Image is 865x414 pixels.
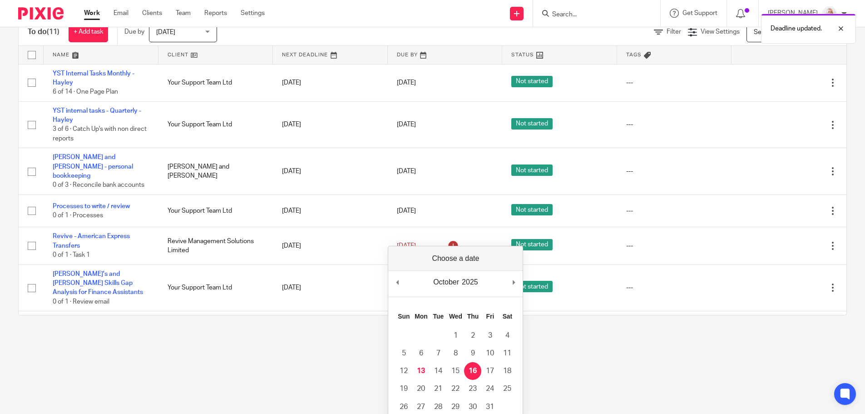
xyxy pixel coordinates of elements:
[158,311,273,349] td: Revive Management Solutions Limited
[124,27,144,36] p: Due by
[412,344,430,362] button: 6
[273,264,388,311] td: [DATE]
[626,78,723,87] div: ---
[511,76,553,87] span: Not started
[204,9,227,18] a: Reports
[822,6,837,21] img: Low%20Res%20-%20Your%20Support%20Team%20-5.jpg
[273,64,388,101] td: [DATE]
[626,241,723,250] div: ---
[273,101,388,148] td: [DATE]
[158,264,273,311] td: Your Support Team Ltd
[464,380,481,398] button: 23
[447,362,464,380] button: 15
[397,122,416,128] span: [DATE]
[273,195,388,227] td: [DATE]
[511,165,553,176] span: Not started
[397,168,416,175] span: [DATE]
[397,80,416,86] span: [DATE]
[460,275,479,289] div: 2025
[481,380,499,398] button: 24
[47,28,59,35] span: (11)
[395,362,412,380] button: 12
[464,362,481,380] button: 16
[53,108,141,123] a: YST internal tasks - Quarterly - Hayley
[397,208,416,214] span: [DATE]
[393,275,402,289] button: Previous Month
[511,118,553,130] span: Not started
[433,313,444,320] abbr: Tuesday
[53,252,90,258] span: 0 of 1 · Task 1
[626,206,723,215] div: ---
[626,52,642,57] span: Tags
[511,281,553,292] span: Not started
[241,9,265,18] a: Settings
[273,227,388,264] td: [DATE]
[176,9,191,18] a: Team
[114,9,129,18] a: Email
[464,344,481,362] button: 9
[503,313,513,320] abbr: Saturday
[53,299,109,305] span: 0 of 1 · Review email
[398,313,410,320] abbr: Sunday
[499,362,516,380] button: 18
[509,275,518,289] button: Next Month
[18,7,64,20] img: Pixie
[84,9,100,18] a: Work
[395,380,412,398] button: 19
[53,271,143,296] a: [PERSON_NAME]'s and [PERSON_NAME] Skills Gap Analysis for Finance Assistants
[447,327,464,344] button: 1
[69,22,108,42] a: + Add task
[53,212,103,219] span: 0 of 1 · Processes
[511,239,553,250] span: Not started
[626,283,723,292] div: ---
[771,24,822,33] p: Deadline updated.
[499,327,516,344] button: 4
[432,275,460,289] div: October
[415,313,427,320] abbr: Monday
[273,148,388,195] td: [DATE]
[626,167,723,176] div: ---
[447,380,464,398] button: 22
[158,195,273,227] td: Your Support Team Ltd
[28,27,59,37] h1: To do
[53,154,133,179] a: [PERSON_NAME] and [PERSON_NAME] - personal bookkeeping
[447,344,464,362] button: 8
[53,182,144,189] span: 0 of 3 · Reconcile bank accounts
[53,89,118,95] span: 6 of 14 · One Page Plan
[142,9,162,18] a: Clients
[430,380,447,398] button: 21
[481,362,499,380] button: 17
[158,64,273,101] td: Your Support Team Ltd
[467,313,479,320] abbr: Thursday
[486,313,494,320] abbr: Friday
[156,29,175,35] span: [DATE]
[273,311,388,349] td: [DATE]
[395,344,412,362] button: 5
[499,344,516,362] button: 11
[412,380,430,398] button: 20
[481,344,499,362] button: 10
[53,203,130,209] a: Processes to write / review
[53,233,130,249] a: Revive - American Express Transfers
[430,362,447,380] button: 14
[499,380,516,398] button: 25
[397,243,416,249] span: [DATE]
[158,101,273,148] td: Your Support Team Ltd
[464,327,481,344] button: 2
[430,344,447,362] button: 7
[158,227,273,264] td: Revive Management Solutions Limited
[449,313,462,320] abbr: Wednesday
[412,362,430,380] button: 13
[626,120,723,129] div: ---
[158,148,273,195] td: [PERSON_NAME] and [PERSON_NAME]
[53,70,134,86] a: YST Internal Tasks Monthly - Hayley
[53,126,147,142] span: 3 of 6 · Catch Up's with non direct reports
[511,204,553,215] span: Not started
[481,327,499,344] button: 3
